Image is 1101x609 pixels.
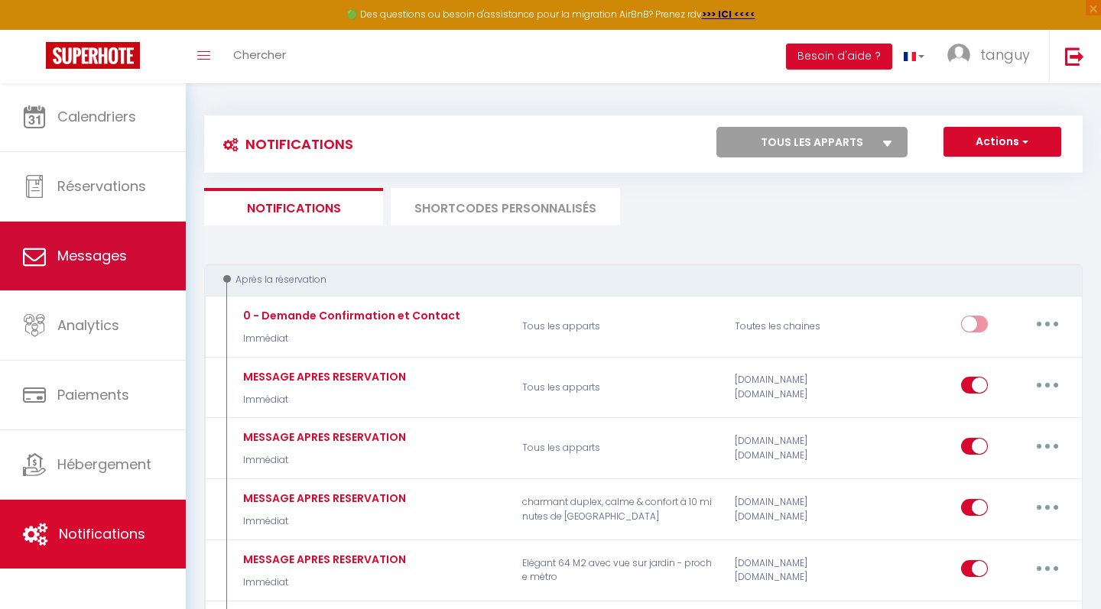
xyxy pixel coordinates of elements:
[239,490,406,507] div: MESSAGE APRES RESERVATION
[222,30,297,83] a: Chercher
[725,365,866,410] div: [DOMAIN_NAME] [DOMAIN_NAME]
[936,30,1049,83] a: ... tanguy
[947,44,970,66] img: ...
[239,453,406,468] p: Immédiat
[239,307,460,324] div: 0 - Demande Confirmation et Contact
[57,455,151,474] span: Hébergement
[512,488,725,532] p: charmant duplex, calme & confort à 10 minutes de [GEOGRAPHIC_DATA]
[512,365,725,410] p: Tous les apparts
[702,8,755,21] a: >>> ICI <<<<
[57,246,127,265] span: Messages
[216,127,353,161] h3: Notifications
[512,549,725,593] p: Elégant 64 M2 avec vue sur jardin - proche métro
[725,426,866,471] div: [DOMAIN_NAME] [DOMAIN_NAME]
[239,368,406,385] div: MESSAGE APRES RESERVATION
[725,488,866,532] div: [DOMAIN_NAME] [DOMAIN_NAME]
[512,426,725,471] p: Tous les apparts
[239,551,406,568] div: MESSAGE APRES RESERVATION
[204,188,383,225] li: Notifications
[1065,47,1084,66] img: logout
[57,107,136,126] span: Calendriers
[57,316,119,335] span: Analytics
[391,188,620,225] li: SHORTCODES PERSONNALISÉS
[239,429,406,445] div: MESSAGE APRES RESERVATION
[57,177,146,196] span: Réservations
[46,42,140,69] img: Super Booking
[239,332,460,346] p: Immédiat
[59,524,145,543] span: Notifications
[233,47,286,63] span: Chercher
[943,127,1061,157] button: Actions
[725,549,866,593] div: [DOMAIN_NAME] [DOMAIN_NAME]
[219,273,1052,287] div: Après la réservation
[239,575,406,590] p: Immédiat
[512,304,725,348] p: Tous les apparts
[57,385,129,404] span: Paiements
[239,393,406,407] p: Immédiat
[980,45,1030,64] span: tanguy
[786,44,892,70] button: Besoin d'aide ?
[239,514,406,529] p: Immédiat
[725,304,866,348] div: Toutes les chaines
